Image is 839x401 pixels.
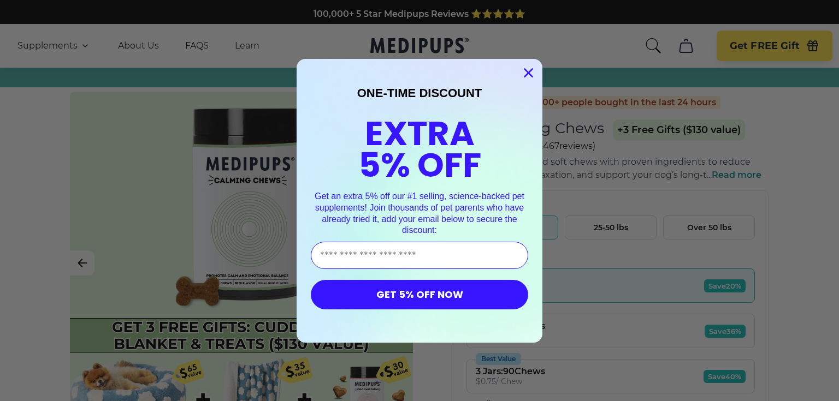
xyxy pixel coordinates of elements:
span: 5% OFF [358,141,481,189]
button: Close dialog [519,63,538,82]
span: Get an extra 5% off our #1 selling, science-backed pet supplements! Join thousands of pet parents... [315,191,524,235]
button: GET 5% OFF NOW [311,280,528,309]
span: ONE-TIME DISCOUNT [357,86,482,100]
span: EXTRA [365,110,475,157]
